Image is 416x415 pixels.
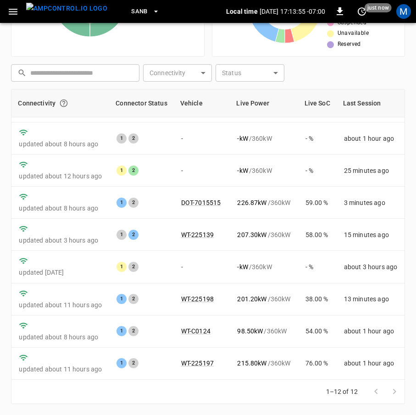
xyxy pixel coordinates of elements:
td: 59.00 % [298,187,337,219]
p: updated about 11 hours ago [19,365,102,374]
div: 1 [116,326,127,336]
div: / 360 kW [237,198,290,207]
td: 54.00 % [298,315,337,348]
div: 1 [116,262,127,272]
div: 1 [116,133,127,144]
div: 2 [128,358,139,368]
div: 1 [116,230,127,240]
p: 98.50 kW [237,326,263,336]
div: 1 [116,358,127,368]
td: 76.00 % [298,348,337,380]
a: DOT-7015515 [181,199,221,206]
th: Live Power [230,89,298,117]
img: ampcontrol.io logo [26,3,107,14]
th: Live SoC [298,89,337,117]
td: about 1 hour ago [337,315,405,348]
td: - % [298,155,337,187]
a: WT-225197 [181,360,214,367]
a: WT-225198 [181,295,214,303]
td: 3 minutes ago [337,187,405,219]
td: 25 minutes ago [337,155,405,187]
p: Local time [226,7,258,16]
p: updated about 3 hours ago [19,236,102,245]
div: 2 [128,262,139,272]
th: Connector Status [109,89,173,117]
div: / 360 kW [237,166,290,175]
div: 2 [128,166,139,176]
div: 1 [116,166,127,176]
button: Connection between the charger and our software. [55,95,72,111]
span: Unavailable [338,29,369,38]
td: - % [298,122,337,155]
span: just now [365,3,392,12]
td: - [174,122,230,155]
p: updated about 11 hours ago [19,300,102,310]
td: - % [298,251,337,283]
div: 2 [128,198,139,208]
p: updated about 8 hours ago [19,204,102,213]
p: - kW [237,166,248,175]
button: SanB [128,3,163,21]
div: 2 [128,326,139,336]
div: / 360 kW [237,294,290,304]
div: / 360 kW [237,134,290,143]
p: [DATE] 17:13:55 -07:00 [260,7,325,16]
p: 201.20 kW [237,294,266,304]
p: - kW [237,134,248,143]
th: Vehicle [174,89,230,117]
button: set refresh interval [355,4,369,19]
a: WT-C0124 [181,327,211,335]
td: - [174,155,230,187]
span: Reserved [338,40,361,49]
p: updated about 8 hours ago [19,332,102,342]
p: 1–12 of 12 [326,387,358,396]
div: 1 [116,294,127,304]
p: - kW [237,262,248,271]
div: 2 [128,133,139,144]
td: about 1 hour ago [337,348,405,380]
div: / 360 kW [237,359,290,368]
p: 215.80 kW [237,359,266,368]
td: 13 minutes ago [337,283,405,315]
td: - [174,251,230,283]
td: 15 minutes ago [337,219,405,251]
div: / 360 kW [237,262,290,271]
div: / 360 kW [237,230,290,239]
td: 58.00 % [298,219,337,251]
p: updated [DATE] [19,268,102,277]
div: 1 [116,198,127,208]
p: 226.87 kW [237,198,266,207]
p: updated about 8 hours ago [19,139,102,149]
span: SanB [131,6,148,17]
td: 38.00 % [298,283,337,315]
p: updated about 12 hours ago [19,172,102,181]
a: WT-225139 [181,231,214,238]
td: about 3 hours ago [337,251,405,283]
div: / 360 kW [237,326,290,336]
p: 207.30 kW [237,230,266,239]
div: 2 [128,294,139,304]
div: profile-icon [396,4,411,19]
div: Connectivity [18,95,103,111]
td: about 1 hour ago [337,122,405,155]
div: 2 [128,230,139,240]
th: Last Session [337,89,405,117]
